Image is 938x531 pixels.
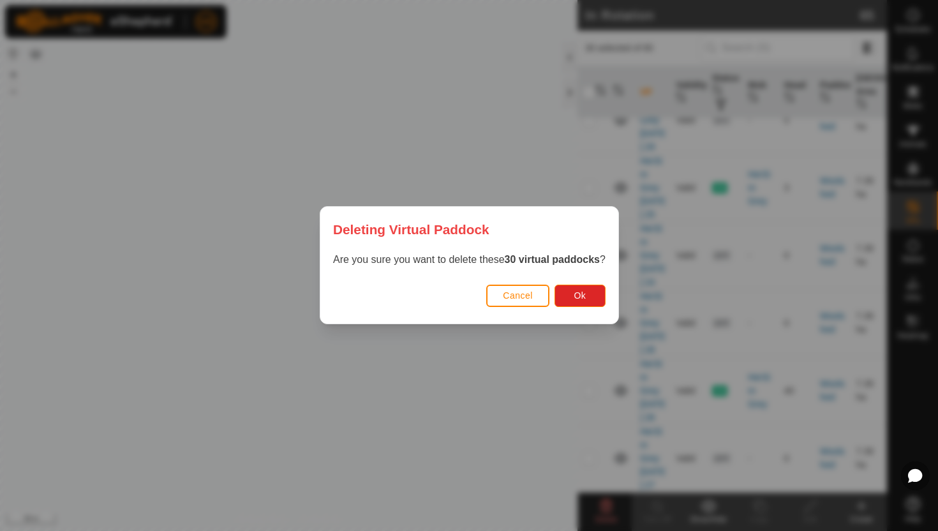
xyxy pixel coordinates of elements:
[333,255,606,265] span: Are you sure you want to delete these ?
[574,291,586,301] span: Ok
[504,255,599,265] strong: 30 virtual paddocks
[486,285,549,307] button: Cancel
[554,285,605,307] button: Ok
[503,291,533,301] span: Cancel
[333,220,489,239] span: Deleting Virtual Paddock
